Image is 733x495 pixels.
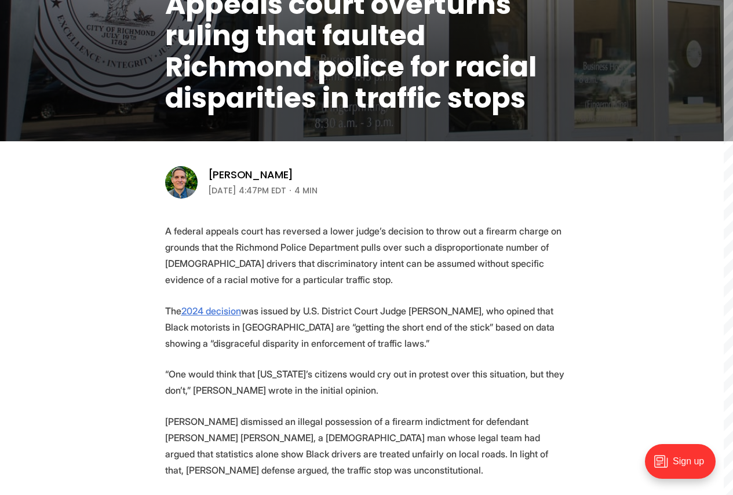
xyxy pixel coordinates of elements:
span: 4 min [294,184,318,197]
img: Graham Moomaw [165,166,198,199]
time: [DATE] 4:47PM EDT [208,184,286,197]
p: “One would think that [US_STATE]’s citizens would cry out in protest over this situation, but the... [165,366,568,398]
p: A federal appeals court has reversed a lower judge’s decision to throw out a firearm charge on gr... [165,223,568,288]
iframe: portal-trigger [635,438,733,495]
a: 2024 decision [181,305,241,317]
p: [PERSON_NAME] dismissed an illegal possession of a firearm indictment for defendant [PERSON_NAME]... [165,413,568,478]
a: [PERSON_NAME] [208,168,294,182]
p: The was issued by U.S. District Court Judge [PERSON_NAME], who opined that Black motorists in [GE... [165,303,568,351]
